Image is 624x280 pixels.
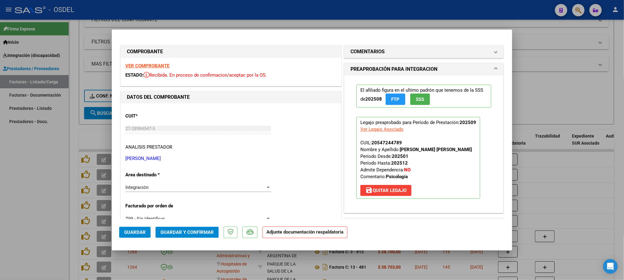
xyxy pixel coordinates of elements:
[391,160,408,166] strong: 202512
[410,94,430,105] button: SSS
[460,120,476,125] strong: 202509
[119,227,151,238] button: Guardar
[266,229,343,235] strong: Adjunte documentación respaldatoria
[392,154,408,159] strong: 202501
[344,218,503,230] mat-expansion-panel-header: DOCUMENTACIÓN RESPALDATORIA
[344,46,503,58] mat-expansion-panel-header: COMENTARIOS
[386,94,405,105] button: FTP
[386,174,408,179] strong: Psicología
[144,72,267,78] span: Recibida. En proceso de confirmacion/aceptac por la OS.
[603,259,618,274] div: Open Intercom Messenger
[365,188,407,193] span: Quitar Legajo
[125,185,148,190] span: Integración
[371,139,402,146] div: 20547244789
[160,230,214,235] span: Guardar y Confirmar
[360,174,408,179] span: Comentario:
[344,63,503,75] mat-expansion-panel-header: PREAPROBACIÓN PARA INTEGRACION
[125,113,189,120] p: CUIT
[350,66,437,73] h1: PREAPROBACIÓN PARA INTEGRACION
[125,63,169,69] a: VER COMPROBANTE
[356,85,491,108] p: El afiliado figura en el ultimo padrón que tenemos de la SSS de
[344,75,503,213] div: PREAPROBACIÓN PARA INTEGRACION
[125,144,172,151] div: ANALISIS PRESTADOR
[127,94,190,100] strong: DATOS DEL COMPROBANTE
[365,96,382,102] strong: 202508
[391,97,400,102] span: FTP
[404,167,411,173] strong: NO
[156,227,219,238] button: Guardar y Confirmar
[360,185,411,196] button: Quitar Legajo
[356,117,480,199] p: Legajo preaprobado para Período de Prestación:
[124,230,146,235] span: Guardar
[400,147,472,152] strong: [PERSON_NAME] [PERSON_NAME]
[125,216,165,222] span: Z99 - Sin Identificar
[125,202,189,210] p: Facturado por orden de
[127,49,163,54] strong: COMPROBANTE
[360,126,403,133] div: Ver Legajo Asociado
[350,48,385,55] h1: COMENTARIOS
[416,97,424,102] span: SSS
[365,186,373,194] mat-icon: save
[125,155,337,162] p: [PERSON_NAME]
[125,72,144,78] span: ESTADO:
[360,140,472,179] span: CUIL: Nombre y Apellido: Período Desde: Período Hasta: Admite Dependencia:
[125,171,189,178] p: Area destinado *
